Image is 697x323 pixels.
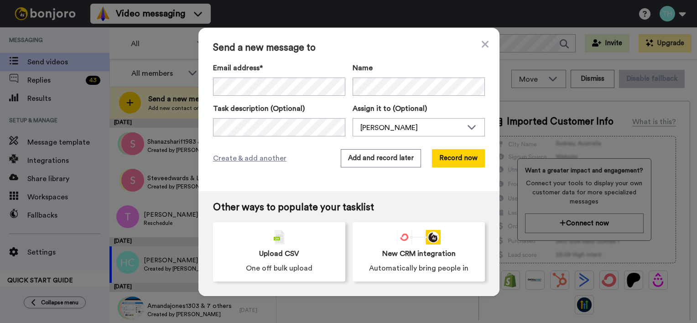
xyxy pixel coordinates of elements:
[213,202,485,213] span: Other ways to populate your tasklist
[246,263,312,274] span: One off bulk upload
[382,248,456,259] span: New CRM integration
[274,230,285,245] img: csv-grey.png
[341,149,421,167] button: Add and record later
[353,103,485,114] label: Assign it to (Optional)
[213,42,485,53] span: Send a new message to
[213,153,286,164] span: Create & add another
[369,263,468,274] span: Automatically bring people in
[397,230,441,245] div: animation
[259,248,299,259] span: Upload CSV
[213,103,345,114] label: Task description (Optional)
[432,149,485,167] button: Record now
[360,122,463,133] div: [PERSON_NAME]
[213,63,345,73] label: Email address*
[353,63,373,73] span: Name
